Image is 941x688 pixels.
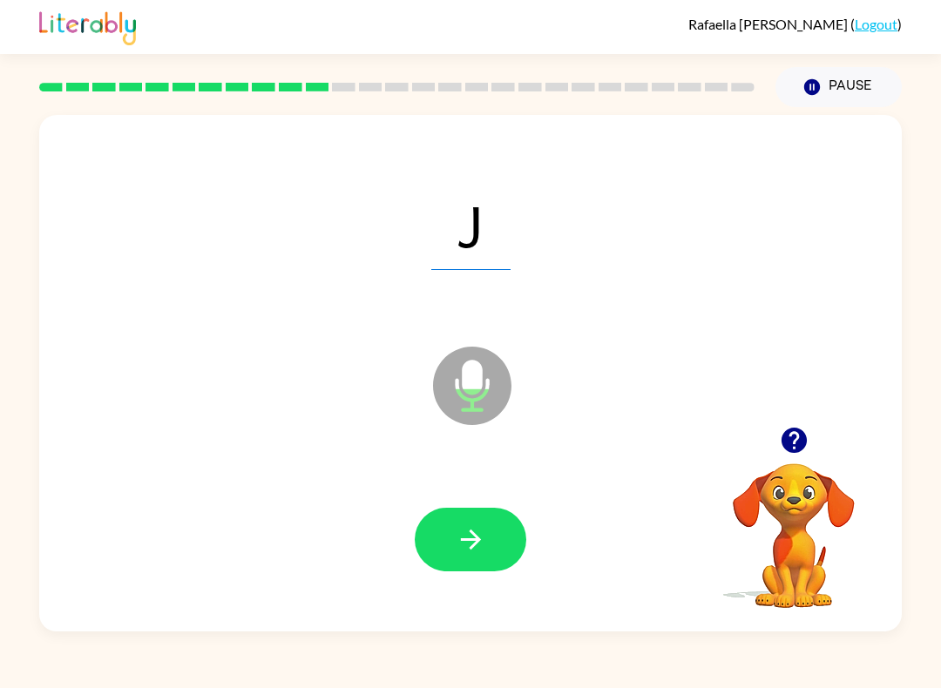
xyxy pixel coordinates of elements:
span: J [431,179,511,270]
video: Your browser must support playing .mp4 files to use Literably. Please try using another browser. [707,436,881,610]
button: Pause [775,67,902,107]
div: ( ) [688,16,902,32]
a: Logout [855,16,897,32]
span: Rafaella [PERSON_NAME] [688,16,850,32]
img: Literably [39,7,136,45]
